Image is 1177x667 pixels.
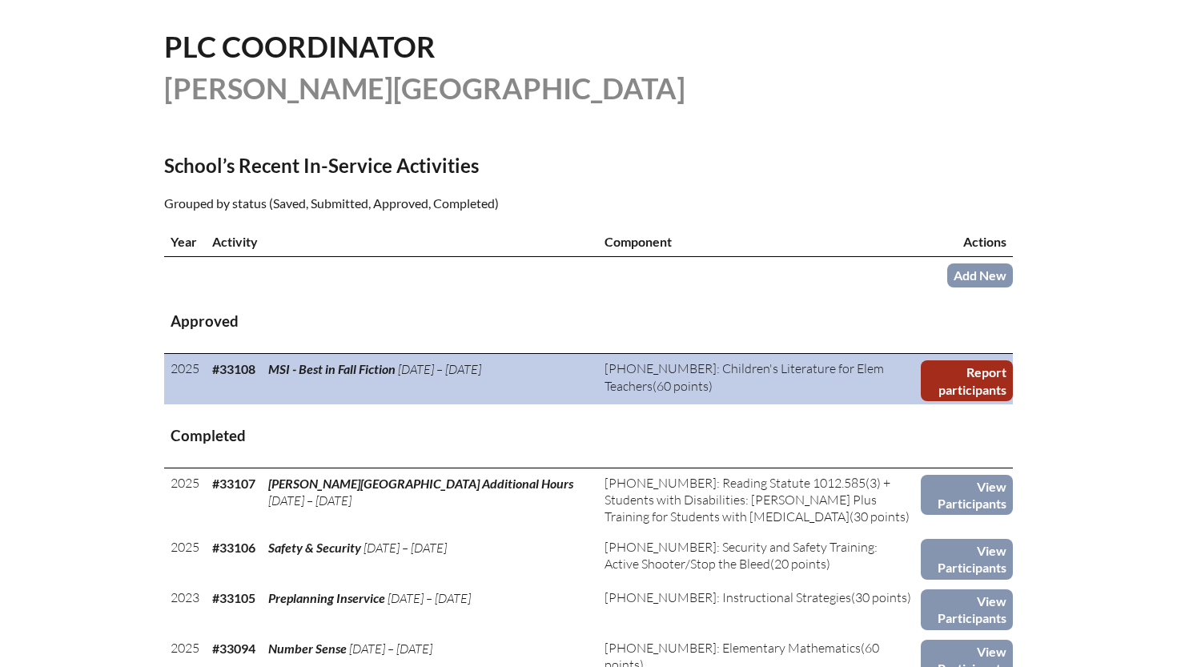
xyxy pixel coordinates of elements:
[164,468,206,532] td: 2025
[268,540,361,555] span: Safety & Security
[268,492,351,508] span: [DATE] – [DATE]
[598,227,921,257] th: Component
[164,29,436,64] span: PLC Coordinator
[598,468,921,532] td: (30 points)
[212,641,255,656] b: #33094
[349,641,432,657] span: [DATE] – [DATE]
[921,589,1013,630] a: View Participants
[164,154,728,177] h2: School’s Recent In-Service Activities
[398,361,481,377] span: [DATE] – [DATE]
[212,590,255,605] b: #33105
[598,583,921,633] td: (30 points)
[268,641,347,656] span: Number Sense
[605,589,851,605] span: [PHONE_NUMBER]: Instructional Strategies
[268,361,396,376] span: MSI - Best in Fall Fiction
[921,475,1013,516] a: View Participants
[605,475,890,525] span: [PHONE_NUMBER]: Reading Statute 1012.585(3) + Students with Disabilities: [PERSON_NAME] Plus Trai...
[388,590,471,606] span: [DATE] – [DATE]
[605,539,878,572] span: [PHONE_NUMBER]: Security and Safety Training: Active Shooter/Stop the Bleed
[171,426,1006,446] h3: Completed
[268,476,573,491] span: [PERSON_NAME][GEOGRAPHIC_DATA] Additional Hours
[921,360,1013,401] a: Report participants
[164,227,206,257] th: Year
[212,361,255,376] b: #33108
[212,476,255,491] b: #33107
[605,360,884,393] span: [PHONE_NUMBER]: Children's Literature for Elem Teachers
[164,193,728,214] p: Grouped by status (Saved, Submitted, Approved, Completed)
[598,532,921,583] td: (20 points)
[364,540,447,556] span: [DATE] – [DATE]
[268,590,385,605] span: Preplanning Inservice
[605,640,861,656] span: [PHONE_NUMBER]: Elementary Mathematics
[164,70,685,106] span: [PERSON_NAME][GEOGRAPHIC_DATA]
[212,540,255,555] b: #33106
[947,263,1013,287] a: Add New
[598,354,921,404] td: (60 points)
[164,354,206,404] td: 2025
[921,539,1013,580] a: View Participants
[206,227,598,257] th: Activity
[171,311,1006,331] h3: Approved
[921,227,1013,257] th: Actions
[164,532,206,583] td: 2025
[164,583,206,633] td: 2023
